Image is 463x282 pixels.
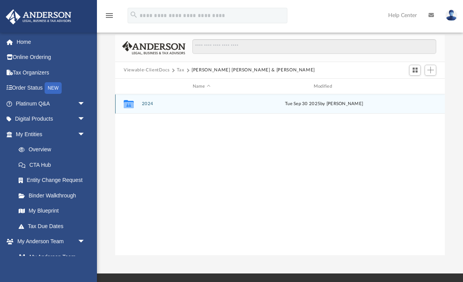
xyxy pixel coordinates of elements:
[11,188,97,203] a: Binder Walkthrough
[11,249,89,265] a: My Anderson Team
[130,10,138,19] i: search
[3,9,74,24] img: Anderson Advisors Platinum Portal
[78,96,93,112] span: arrow_drop_down
[5,34,97,50] a: Home
[124,67,169,74] button: Viewable-ClientDocs
[78,234,93,250] span: arrow_drop_down
[142,102,261,107] button: 2024
[78,126,93,142] span: arrow_drop_down
[105,15,114,20] a: menu
[11,142,97,157] a: Overview
[142,83,261,90] div: Name
[11,218,97,234] a: Tax Due Dates
[5,50,97,65] a: Online Ordering
[5,96,97,111] a: Platinum Q&Aarrow_drop_down
[192,39,436,54] input: Search files and folders
[409,65,421,76] button: Switch to Grid View
[5,126,97,142] a: My Entitiesarrow_drop_down
[45,82,62,94] div: NEW
[446,10,457,21] img: User Pic
[5,65,97,80] a: Tax Organizers
[264,101,384,108] div: Tue Sep 30 2025 by [PERSON_NAME]
[119,83,138,90] div: id
[11,157,97,173] a: CTA Hub
[5,234,93,249] a: My Anderson Teamarrow_drop_down
[5,111,97,127] a: Digital Productsarrow_drop_down
[5,80,97,96] a: Order StatusNEW
[177,67,185,74] button: Tax
[425,65,436,76] button: Add
[192,67,315,74] button: [PERSON_NAME] [PERSON_NAME] & [PERSON_NAME]
[387,83,441,90] div: id
[115,94,445,255] div: grid
[105,11,114,20] i: menu
[11,203,93,219] a: My Blueprint
[264,83,384,90] div: Modified
[11,173,97,188] a: Entity Change Request
[78,111,93,127] span: arrow_drop_down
